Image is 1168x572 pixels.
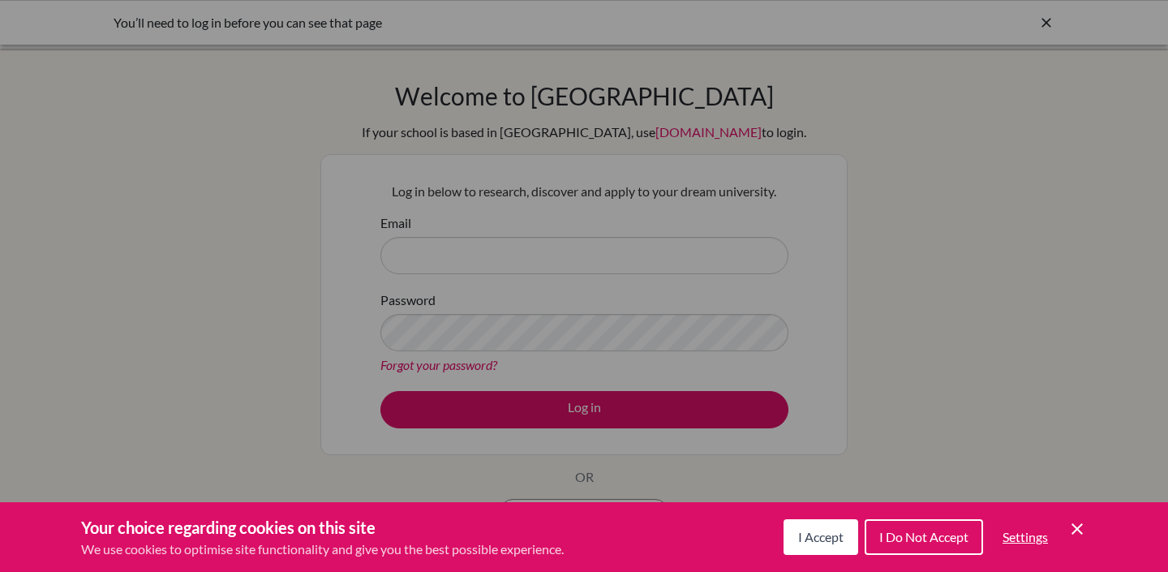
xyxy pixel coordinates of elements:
[798,529,844,544] span: I Accept
[784,519,858,555] button: I Accept
[81,540,564,559] p: We use cookies to optimise site functionality and give you the best possible experience.
[865,519,983,555] button: I Do Not Accept
[879,529,968,544] span: I Do Not Accept
[1003,529,1048,544] span: Settings
[990,521,1061,553] button: Settings
[1067,519,1087,539] button: Save and close
[81,515,564,540] h3: Your choice regarding cookies on this site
